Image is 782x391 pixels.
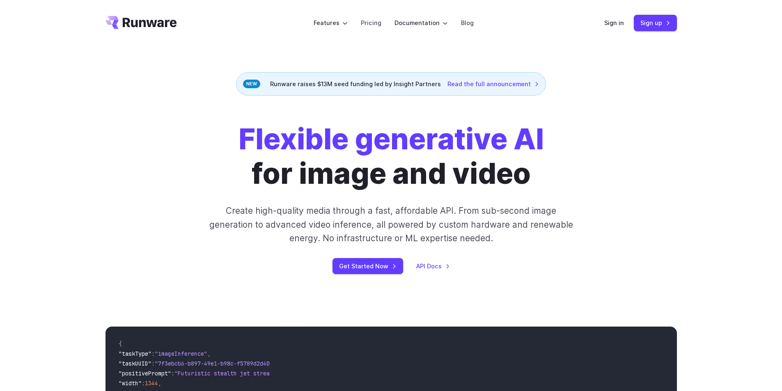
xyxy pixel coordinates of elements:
span: "Futuristic stealth jet streaking through a neon-lit cityscape with glowing purple exhaust" [174,370,473,377]
span: : [151,350,155,357]
span: { [119,340,122,348]
strong: Flexible generative AI [238,121,544,156]
span: "taskUUID" [119,360,151,367]
span: , [158,380,161,387]
label: Documentation [394,18,448,27]
div: Runware raises $13M seed funding led by Insight Partners [236,72,546,96]
a: Blog [461,18,474,27]
a: API Docs [416,261,450,271]
span: "imageInference" [155,350,207,357]
label: Features [314,18,348,27]
span: : [171,370,174,377]
a: Read the full announcement [447,79,539,89]
span: "7f3ebcb6-b897-49e1-b98c-f5789d2d40d7" [155,360,280,367]
a: Sign up [634,15,677,31]
span: : [142,380,145,387]
p: Create high-quality media through a fast, affordable API. From sub-second image generation to adv... [208,204,574,245]
a: Pricing [361,18,381,27]
span: 1344 [145,380,158,387]
a: Sign in [604,18,624,27]
a: Get Started Now [333,258,403,274]
span: , [207,350,211,357]
span: "taskType" [119,350,151,357]
span: : [151,360,155,367]
a: Go to / [105,16,177,29]
h1: for image and video [238,122,544,191]
span: "positivePrompt" [119,370,171,377]
span: "width" [119,380,142,387]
